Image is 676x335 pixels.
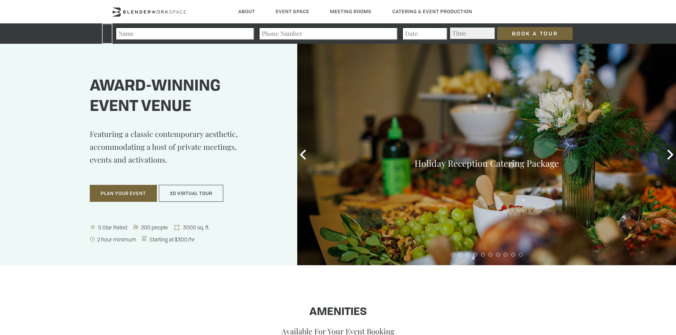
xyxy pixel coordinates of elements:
[90,128,260,177] p: Featuring a classic contemporary aesthetic, accommodating a host of private meetings, events and ...
[259,27,398,40] input: Phone Number
[97,224,129,231] span: 5 Star Rated
[140,224,170,231] span: 200 people
[115,27,254,40] input: Name
[90,77,260,117] h1: Award-winning event venue
[90,185,157,202] button: Plan Your Event
[159,185,223,202] button: 3D Virtual Tour
[181,224,212,231] span: 3000 sq. ft.
[96,236,138,243] span: 2 hour minimum
[402,27,447,40] input: Date
[415,157,559,169] a: Holiday Reception Catering Package
[112,306,564,318] h1: Amenities
[148,236,197,243] span: Starting at $300/hr
[497,27,573,40] input: Book a Tour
